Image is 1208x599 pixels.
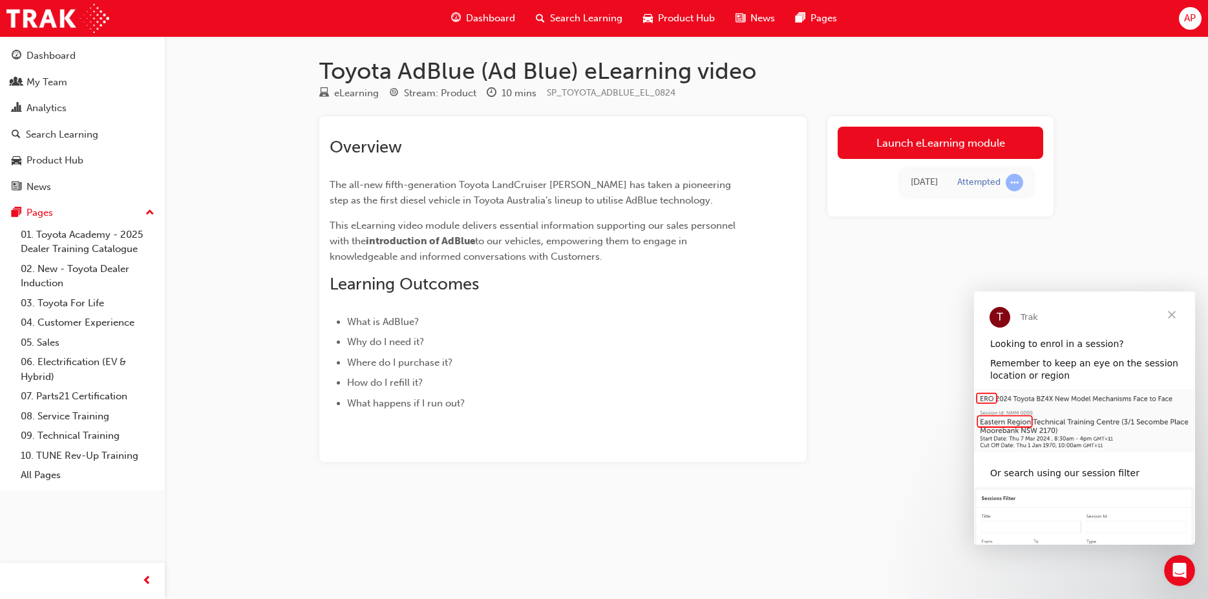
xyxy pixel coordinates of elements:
[347,336,424,348] span: Why do I need it?
[5,70,160,94] a: My Team
[330,220,738,247] span: This eLearning video module delivers essential information supporting our sales personnel with the
[142,573,152,589] span: prev-icon
[5,96,160,120] a: Analytics
[330,235,690,262] span: to our vehicles, empowering them to engage in knowledgeable and informed conversations with Custo...
[145,205,154,222] span: up-icon
[725,5,785,32] a: news-iconNews
[5,149,160,173] a: Product Hub
[12,103,21,114] span: chart-icon
[16,352,160,386] a: 06. Electrification (EV & Hybrid)
[502,86,536,101] div: 10 mins
[1164,555,1195,586] iframe: Intercom live chat
[389,88,399,100] span: target-icon
[26,75,67,90] div: My Team
[525,5,633,32] a: search-iconSearch Learning
[811,11,837,26] span: Pages
[16,446,160,466] a: 10. TUNE Rev-Up Training
[1179,7,1202,30] button: AP
[643,10,653,26] span: car-icon
[547,87,675,98] span: Learning resource code
[347,316,419,328] span: What is AdBlue?
[750,11,775,26] span: News
[1006,174,1023,191] span: learningRecordVerb_ATTEMPT-icon
[26,127,98,142] div: Search Learning
[12,155,21,167] span: car-icon
[5,123,160,147] a: Search Learning
[736,10,745,26] span: news-icon
[796,10,805,26] span: pages-icon
[12,182,21,193] span: news-icon
[550,11,622,26] span: Search Learning
[366,235,475,247] span: introduction of AdBlue
[1184,11,1196,26] span: AP
[5,44,160,68] a: Dashboard
[658,11,715,26] span: Product Hub
[5,201,160,225] button: Pages
[347,377,423,388] span: How do I refill it?
[404,86,476,101] div: Stream: Product
[16,333,160,353] a: 05. Sales
[330,137,402,157] span: Overview
[26,48,76,63] div: Dashboard
[441,5,525,32] a: guage-iconDashboard
[785,5,847,32] a: pages-iconPages
[957,176,1001,189] div: Attempted
[16,386,160,406] a: 07. Parts21 Certification
[26,205,53,220] div: Pages
[16,465,160,485] a: All Pages
[16,259,160,293] a: 02. New - Toyota Dealer Induction
[16,293,160,313] a: 03. Toyota For Life
[389,85,476,101] div: Stream
[12,77,21,89] span: people-icon
[536,10,545,26] span: search-icon
[26,153,83,168] div: Product Hub
[347,397,465,409] span: What happens if I run out?
[334,86,379,101] div: eLearning
[319,57,1054,85] h1: Toyota AdBlue (Ad Blue) eLearning video
[319,88,329,100] span: learningResourceType_ELEARNING-icon
[466,11,515,26] span: Dashboard
[5,175,160,199] a: News
[5,41,160,201] button: DashboardMy TeamAnalyticsSearch LearningProduct HubNews
[319,85,379,101] div: Type
[26,101,67,116] div: Analytics
[6,4,109,33] img: Trak
[12,207,21,219] span: pages-icon
[633,5,725,32] a: car-iconProduct Hub
[12,50,21,62] span: guage-icon
[12,129,21,141] span: search-icon
[16,406,160,426] a: 08. Service Training
[347,357,452,368] span: Where do I purchase it?
[974,291,1195,545] iframe: Intercom live chat message
[451,10,461,26] span: guage-icon
[911,175,938,190] div: Wed Nov 06 2024 13:57:00 GMT+1100 (Australian Eastern Daylight Time)
[16,313,160,333] a: 04. Customer Experience
[487,88,496,100] span: clock-icon
[16,225,160,259] a: 01. Toyota Academy - 2025 Dealer Training Catalogue
[487,85,536,101] div: Duration
[330,179,734,206] span: The all-new fifth-generation Toyota LandCruiser [PERSON_NAME] has taken a pioneering step as the ...
[838,127,1043,159] a: Launch eLearning module
[26,180,51,194] div: News
[16,426,160,446] a: 09. Technical Training
[330,274,479,294] span: Learning Outcomes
